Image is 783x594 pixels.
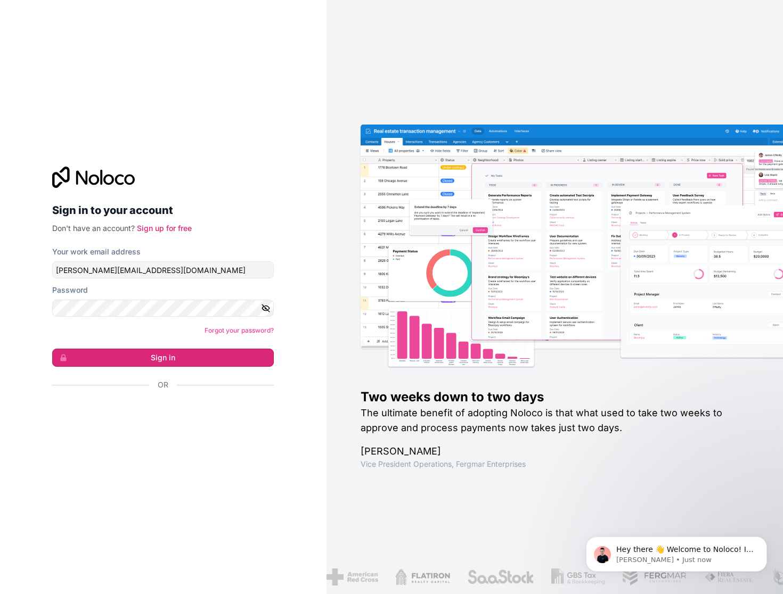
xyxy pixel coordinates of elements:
img: /assets/flatiron-C8eUkumj.png [394,568,449,585]
span: Don't have an account? [52,224,135,233]
h1: Two weeks down to two days [361,389,749,406]
h2: The ultimate benefit of adopting Noloco is that what used to take two weeks to approve and proces... [361,406,749,435]
h1: Vice President Operations , Fergmar Enterprises [361,459,749,469]
a: Sign up for free [137,224,192,233]
span: Or [158,379,168,390]
img: /assets/american-red-cross-BAupjrZR.png [325,568,377,585]
button: Sign in [52,349,274,367]
img: /assets/saastock-C6Zbiodz.png [466,568,533,585]
a: Forgot your password? [205,326,274,334]
h2: Sign in to your account [52,201,274,220]
input: Email address [52,261,274,278]
h1: [PERSON_NAME] [361,444,749,459]
input: Password [52,300,274,317]
iframe: Intercom notifications message [570,514,783,589]
label: Your work email address [52,246,141,257]
label: Password [52,285,88,295]
img: /assets/gbstax-C-GtDUiK.png [550,568,604,585]
iframe: «Logg på med Google»-knapp [47,402,271,425]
